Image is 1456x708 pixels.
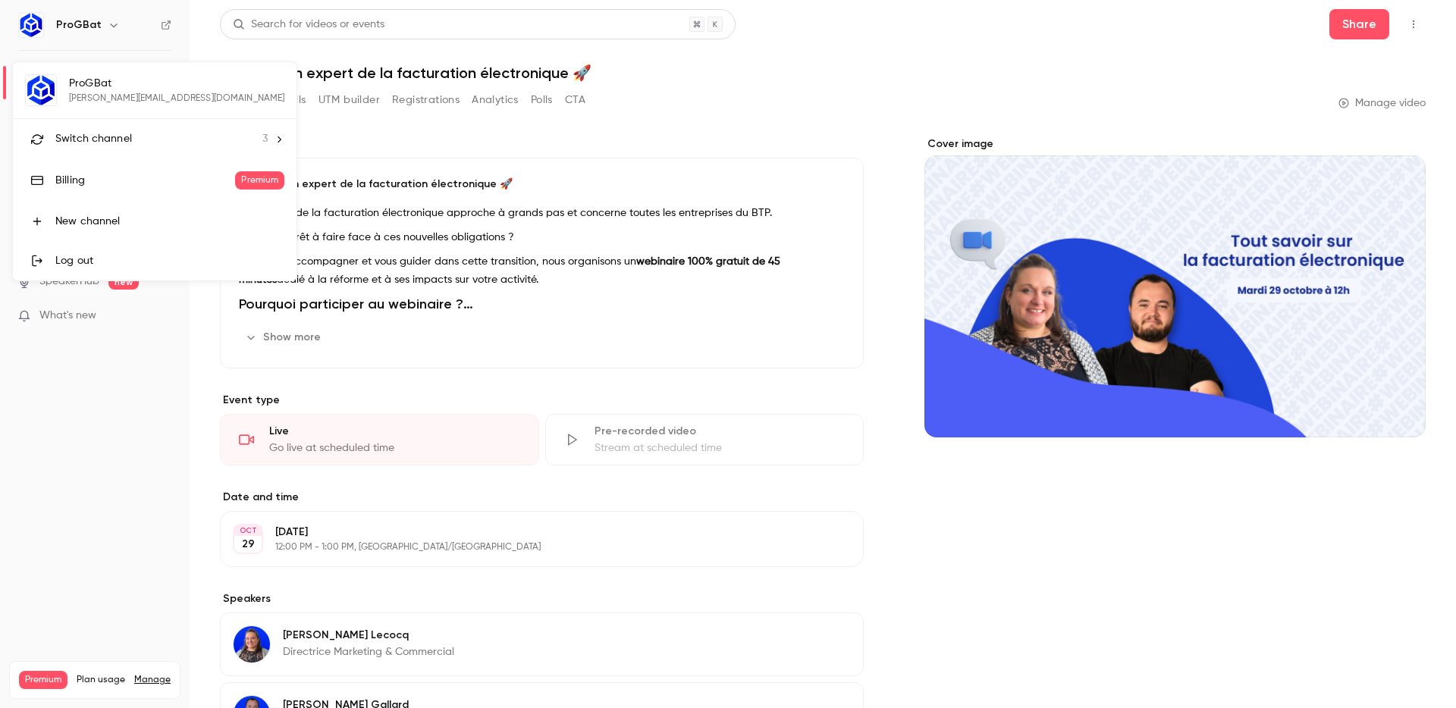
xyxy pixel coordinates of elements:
[55,131,132,147] span: Switch channel
[235,171,284,190] span: Premium
[55,173,235,188] div: Billing
[262,131,268,147] span: 3
[55,253,284,268] div: Log out
[55,214,284,229] div: New channel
